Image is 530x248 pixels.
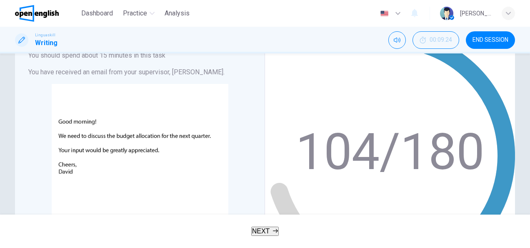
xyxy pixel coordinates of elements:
span: Dashboard [81,8,113,18]
button: Practice [120,6,158,21]
div: Mute [388,31,406,49]
div: [PERSON_NAME] [460,8,492,18]
a: OpenEnglish logo [15,5,78,22]
span: Linguaskill [35,32,55,38]
div: Hide [412,31,459,49]
img: en [379,10,390,17]
span: NEXT [252,228,270,235]
button: Dashboard [78,6,116,21]
span: Practice [123,8,147,18]
span: Analysis [165,8,190,18]
h6: You should spend about 15 minutes in this task [28,51,251,61]
span: END SESSION [472,37,508,43]
h6: You have received an email from your supervisor, [PERSON_NAME]. [28,67,251,77]
button: Analysis [161,6,193,21]
span: 00:09:24 [430,37,452,43]
img: OpenEnglish logo [15,5,59,22]
button: END SESSION [466,31,515,49]
img: Profile picture [440,7,453,20]
h1: Writing [35,38,57,48]
button: NEXT [251,227,279,236]
button: 00:09:24 [412,31,459,49]
text: 104/180 [296,123,484,181]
